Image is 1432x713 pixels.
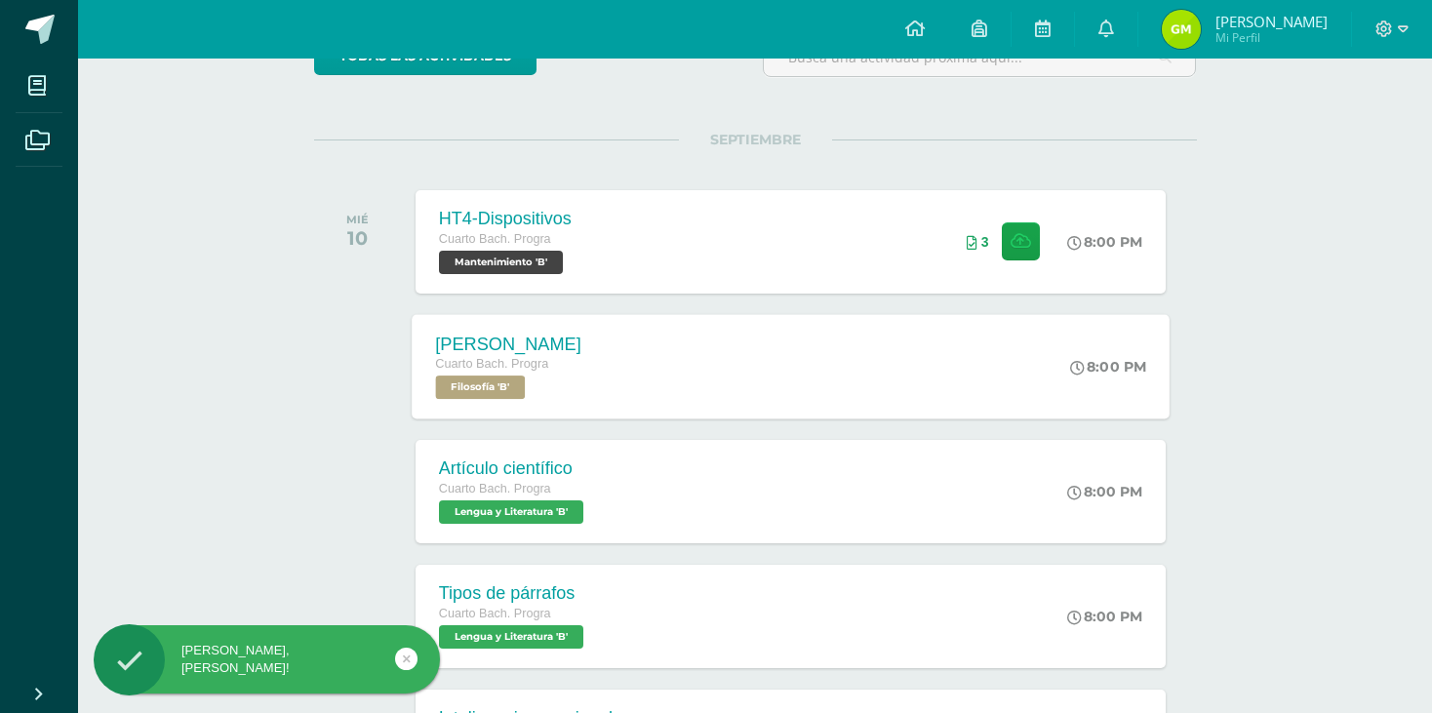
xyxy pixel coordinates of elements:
[439,232,551,246] span: Cuarto Bach. Progra
[439,583,588,604] div: Tipos de párrafos
[439,209,572,229] div: HT4-Dispositivos
[435,376,525,399] span: Filosofía 'B'
[1070,358,1146,376] div: 8:00 PM
[967,234,989,250] div: Archivos entregados
[1067,233,1142,251] div: 8:00 PM
[435,334,581,354] div: [PERSON_NAME]
[439,607,551,620] span: Cuarto Bach. Progra
[346,226,369,250] div: 10
[981,234,989,250] span: 3
[1067,608,1142,625] div: 8:00 PM
[346,213,369,226] div: MIÉ
[1215,12,1328,31] span: [PERSON_NAME]
[94,642,440,677] div: [PERSON_NAME], [PERSON_NAME]!
[439,251,563,274] span: Mantenimiento 'B'
[679,131,832,148] span: SEPTIEMBRE
[439,458,588,479] div: Artículo científico
[1067,483,1142,500] div: 8:00 PM
[1162,10,1201,49] img: 0ce65a783694750e38dd7535df09a2e9.png
[439,625,583,649] span: Lengua y Literatura 'B'
[439,482,551,495] span: Cuarto Bach. Progra
[435,357,548,371] span: Cuarto Bach. Progra
[439,500,583,524] span: Lengua y Literatura 'B'
[1215,29,1328,46] span: Mi Perfil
